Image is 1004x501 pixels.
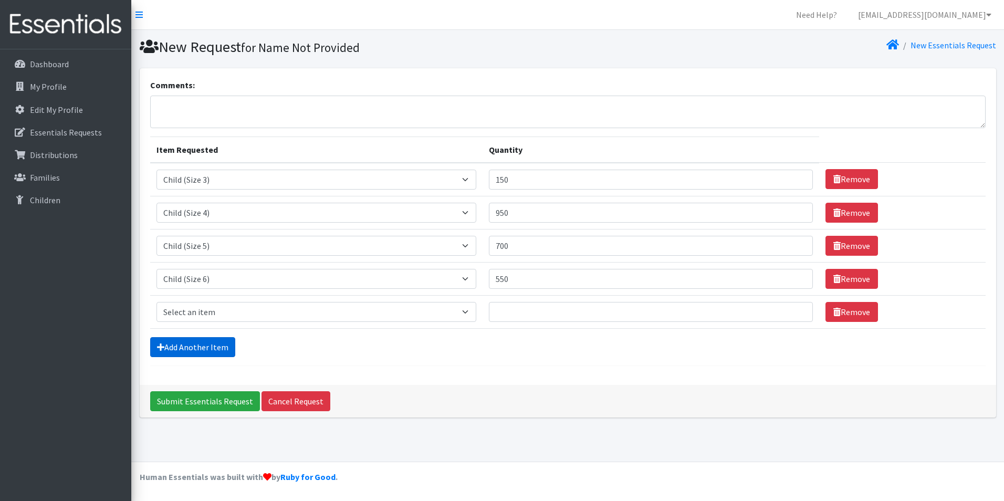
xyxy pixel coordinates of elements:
[4,54,127,75] a: Dashboard
[825,203,878,223] a: Remove
[4,122,127,143] a: Essentials Requests
[30,127,102,138] p: Essentials Requests
[280,472,336,482] a: Ruby for Good
[850,4,1000,25] a: [EMAIL_ADDRESS][DOMAIN_NAME]
[150,137,483,163] th: Item Requested
[150,79,195,91] label: Comments:
[788,4,845,25] a: Need Help?
[262,391,330,411] a: Cancel Request
[30,172,60,183] p: Families
[30,59,69,69] p: Dashboard
[241,40,360,55] small: for Name Not Provided
[4,190,127,211] a: Children
[150,337,235,357] a: Add Another Item
[140,472,338,482] strong: Human Essentials was built with by .
[825,169,878,189] a: Remove
[30,150,78,160] p: Distributions
[4,99,127,120] a: Edit My Profile
[30,105,83,115] p: Edit My Profile
[4,144,127,165] a: Distributions
[140,38,564,56] h1: New Request
[30,81,67,92] p: My Profile
[4,167,127,188] a: Families
[825,269,878,289] a: Remove
[825,236,878,256] a: Remove
[911,40,996,50] a: New Essentials Request
[150,391,260,411] input: Submit Essentials Request
[30,195,60,205] p: Children
[4,76,127,97] a: My Profile
[483,137,819,163] th: Quantity
[4,7,127,42] img: HumanEssentials
[825,302,878,322] a: Remove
